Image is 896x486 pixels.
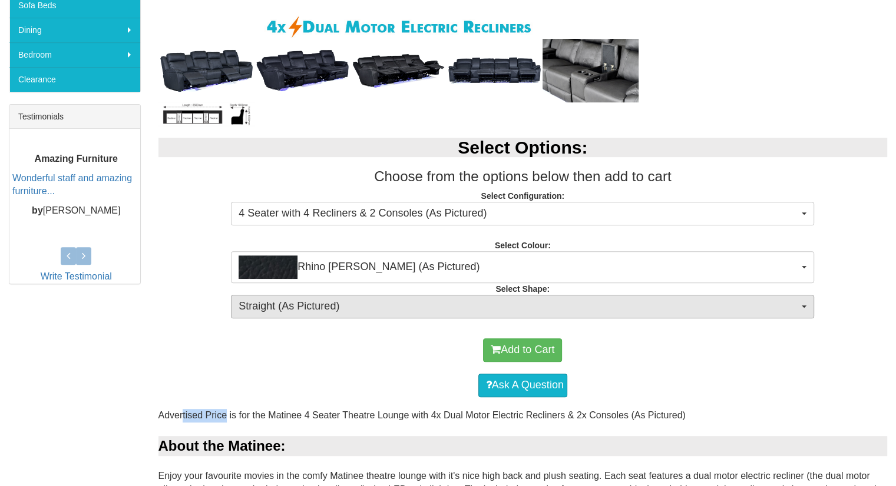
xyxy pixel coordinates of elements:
span: Rhino [PERSON_NAME] (As Pictured) [239,255,799,279]
img: Rhino Jett (As Pictured) [239,255,297,279]
span: Straight (As Pictured) [239,299,799,314]
a: Bedroom [9,42,140,67]
a: Ask A Question [478,374,567,397]
button: Rhino Jett (As Pictured)Rhino [PERSON_NAME] (As Pictured) [231,251,814,283]
strong: Select Colour: [495,241,551,250]
h3: Choose from the options below then add to cart [158,169,888,184]
div: About the Matinee: [158,436,888,456]
button: 4 Seater with 4 Recliners & 2 Consoles (As Pictured) [231,202,814,225]
p: [PERSON_NAME] [12,205,140,218]
button: Straight (As Pictured) [231,295,814,318]
a: Wonderful staff and amazing furniture... [12,173,132,197]
strong: Select Configuration: [481,191,564,201]
div: Testimonials [9,105,140,129]
strong: Select Shape: [495,284,550,294]
a: Dining [9,18,140,42]
b: Amazing Furniture [35,154,118,164]
b: by [32,206,43,216]
a: Clearance [9,67,140,92]
b: Select Options: [458,138,587,157]
button: Add to Cart [483,338,562,362]
a: Write Testimonial [41,271,112,281]
span: 4 Seater with 4 Recliners & 2 Consoles (As Pictured) [239,206,799,221]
